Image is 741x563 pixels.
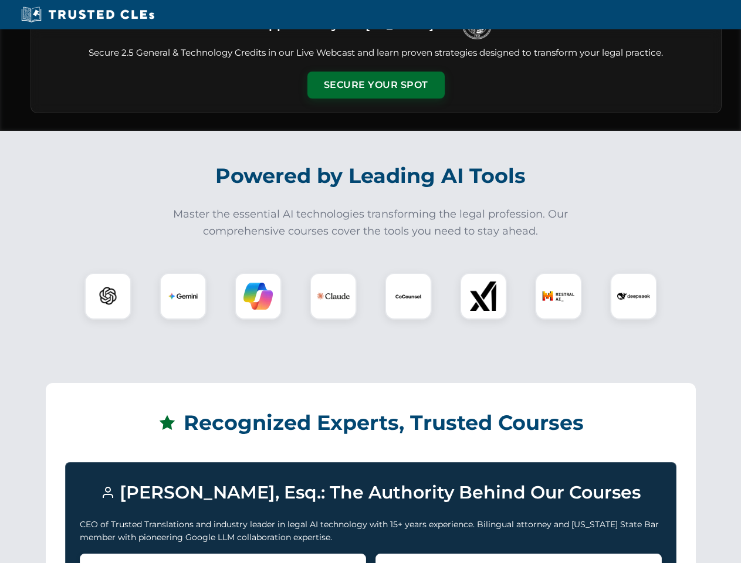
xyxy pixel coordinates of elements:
[80,518,662,544] p: CEO of Trusted Translations and industry leader in legal AI technology with 15+ years experience....
[65,402,676,443] h2: Recognized Experts, Trusted Courses
[168,281,198,311] img: Gemini Logo
[394,281,423,311] img: CoCounsel Logo
[91,279,125,313] img: ChatGPT Logo
[80,477,662,508] h3: [PERSON_NAME], Esq.: The Authority Behind Our Courses
[235,273,282,320] div: Copilot
[165,206,576,240] p: Master the essential AI technologies transforming the legal profession. Our comprehensive courses...
[542,280,575,313] img: Mistral AI Logo
[84,273,131,320] div: ChatGPT
[45,46,707,60] p: Secure 2.5 General & Technology Credits in our Live Webcast and learn proven strategies designed ...
[469,281,498,311] img: xAI Logo
[385,273,432,320] div: CoCounsel
[307,72,445,99] button: Secure Your Spot
[610,273,657,320] div: DeepSeek
[617,280,650,313] img: DeepSeek Logo
[160,273,207,320] div: Gemini
[310,273,357,320] div: Claude
[460,273,507,320] div: xAI
[243,281,273,311] img: Copilot Logo
[46,155,696,196] h2: Powered by Leading AI Tools
[18,6,158,23] img: Trusted CLEs
[317,280,350,313] img: Claude Logo
[535,273,582,320] div: Mistral AI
